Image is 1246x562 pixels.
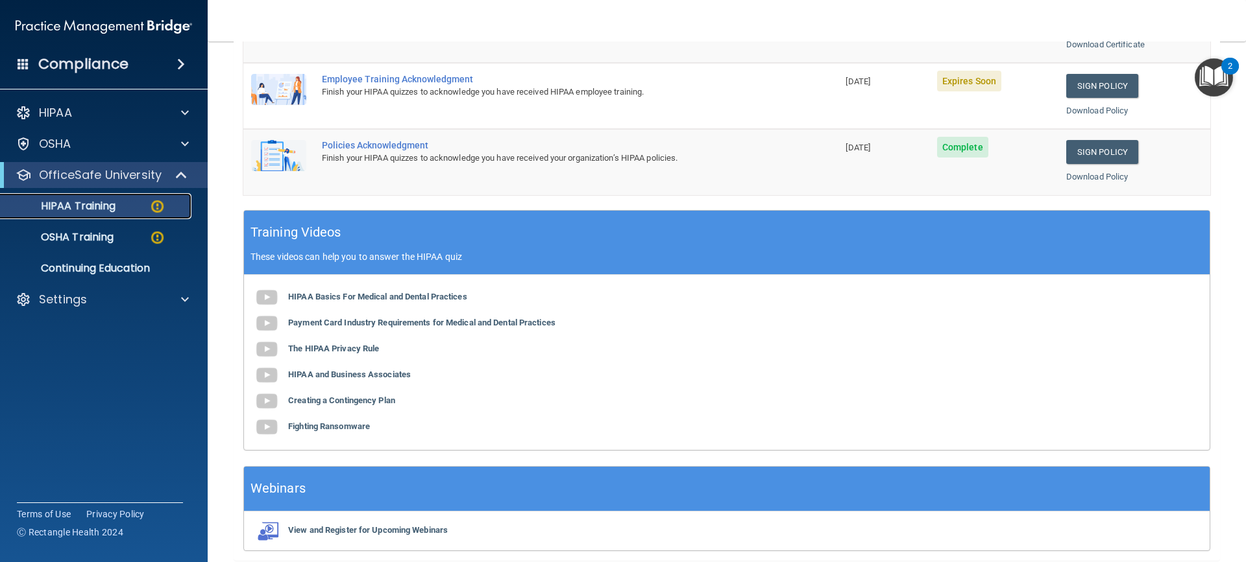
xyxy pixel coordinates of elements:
img: webinarIcon.c7ebbf15.png [254,521,280,541]
div: 2 [1228,66,1232,83]
img: gray_youtube_icon.38fcd6cc.png [254,388,280,414]
img: warning-circle.0cc9ac19.png [149,198,165,215]
img: gray_youtube_icon.38fcd6cc.png [254,362,280,388]
div: Employee Training Acknowledgment [322,74,773,84]
b: Creating a Contingency Plan [288,395,395,405]
div: Finish your HIPAA quizzes to acknowledge you have received your organization’s HIPAA policies. [322,150,773,166]
b: View and Register for Upcoming Webinars [288,525,448,535]
div: Policies Acknowledgment [322,140,773,150]
span: [DATE] [846,143,870,152]
a: Sign Policy [1066,74,1138,98]
a: Download Policy [1066,106,1129,115]
div: Finish your HIPAA quizzes to acknowledge you have received HIPAA employee training. [322,84,773,100]
span: Ⓒ Rectangle Health 2024 [17,526,123,539]
a: Download Policy [1066,172,1129,181]
span: [DATE] [846,76,870,86]
img: PMB logo [16,14,192,40]
a: Privacy Policy [86,508,145,521]
button: Open Resource Center, 2 new notifications [1195,58,1233,97]
img: gray_youtube_icon.38fcd6cc.png [254,285,280,310]
b: HIPAA and Business Associates [288,369,411,379]
span: Expires Soon [937,71,1001,91]
h4: Compliance [38,55,128,73]
a: OSHA [16,136,189,152]
a: Settings [16,292,189,307]
p: These videos can help you to answer the HIPAA quiz [250,252,1203,262]
img: gray_youtube_icon.38fcd6cc.png [254,310,280,336]
p: Continuing Education [8,262,186,275]
p: Settings [39,292,87,307]
a: HIPAA [16,105,189,121]
a: Sign Policy [1066,140,1138,164]
p: HIPAA [39,105,72,121]
b: The HIPAA Privacy Rule [288,344,379,353]
img: warning-circle.0cc9ac19.png [149,229,165,246]
img: gray_youtube_icon.38fcd6cc.png [254,414,280,440]
a: Download Certificate [1066,40,1145,49]
p: OSHA Training [8,231,114,244]
a: Terms of Use [17,508,71,521]
h5: Webinars [250,477,306,500]
a: OfficeSafe University [16,167,188,183]
p: HIPAA Training [8,200,116,213]
b: Payment Card Industry Requirements for Medical and Dental Practices [288,318,556,327]
p: OfficeSafe University [39,167,162,183]
p: OSHA [39,136,71,152]
span: Complete [937,137,988,158]
b: Fighting Ransomware [288,421,370,431]
b: HIPAA Basics For Medical and Dental Practices [288,292,467,301]
img: gray_youtube_icon.38fcd6cc.png [254,336,280,362]
h5: Training Videos [250,221,341,244]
